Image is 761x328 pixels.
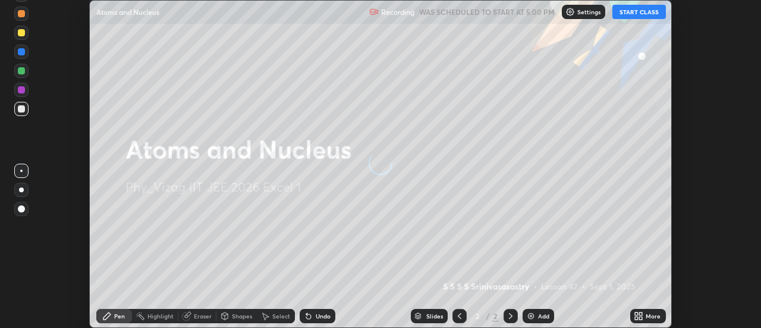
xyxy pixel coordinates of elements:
div: More [646,313,661,319]
button: START CLASS [612,5,666,19]
div: Shapes [232,313,252,319]
div: 2 [471,313,483,320]
img: recording.375f2c34.svg [369,7,379,17]
img: class-settings-icons [565,7,575,17]
div: Pen [114,313,125,319]
div: Undo [316,313,331,319]
div: 2 [492,311,499,321]
img: add-slide-button [526,311,536,321]
div: Select [272,313,290,319]
div: Eraser [194,313,212,319]
div: / [486,313,489,320]
div: Add [538,313,549,319]
p: Atoms and Nucleus [96,7,159,17]
div: Slides [426,313,443,319]
h5: WAS SCHEDULED TO START AT 5:00 PM [419,7,555,17]
p: Recording [381,8,414,17]
p: Settings [577,9,600,15]
div: Highlight [147,313,174,319]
